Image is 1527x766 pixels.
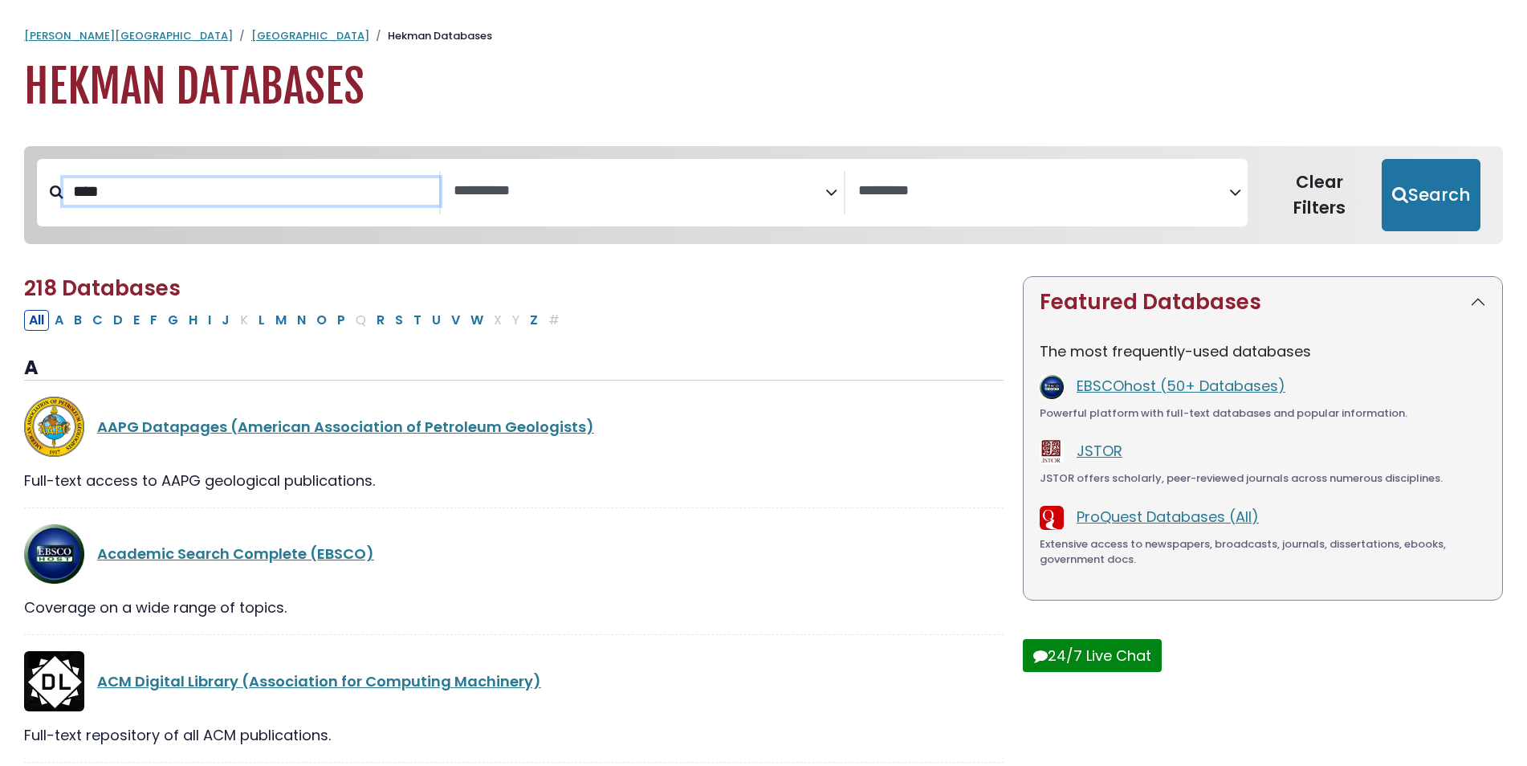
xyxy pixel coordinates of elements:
button: Filter Results I [203,310,216,331]
div: Extensive access to newspapers, broadcasts, journals, dissertations, ebooks, government docs. [1040,536,1486,568]
div: Full-text repository of all ACM publications. [24,724,1004,746]
input: Search database by title or keyword [63,178,439,205]
button: Filter Results R [372,310,389,331]
a: AAPG Datapages (American Association of Petroleum Geologists) [97,417,594,437]
a: [GEOGRAPHIC_DATA] [251,28,369,43]
button: Filter Results G [163,310,183,331]
button: Filter Results J [217,310,234,331]
a: [PERSON_NAME][GEOGRAPHIC_DATA] [24,28,233,43]
button: Filter Results E [128,310,145,331]
button: Filter Results V [446,310,465,331]
button: Filter Results N [292,310,311,331]
button: Filter Results H [184,310,202,331]
a: ProQuest Databases (All) [1077,507,1259,527]
div: Powerful platform with full-text databases and popular information. [1040,405,1486,422]
button: Filter Results Z [525,310,543,331]
button: Filter Results C [88,310,108,331]
button: 24/7 Live Chat [1023,639,1162,672]
a: EBSCOhost (50+ Databases) [1077,376,1285,396]
div: JSTOR offers scholarly, peer-reviewed journals across numerous disciplines. [1040,471,1486,487]
a: Academic Search Complete (EBSCO) [97,544,374,564]
button: Submit for Search Results [1382,159,1480,231]
button: Clear Filters [1257,159,1382,231]
p: The most frequently-used databases [1040,340,1486,362]
textarea: Search [454,183,825,200]
div: Coverage on a wide range of topics. [24,597,1004,618]
button: Filter Results F [145,310,162,331]
button: Filter Results B [69,310,87,331]
button: All [24,310,49,331]
button: Filter Results L [254,310,270,331]
button: Filter Results D [108,310,128,331]
button: Filter Results T [409,310,426,331]
h1: Hekman Databases [24,60,1503,114]
nav: breadcrumb [24,28,1503,44]
li: Hekman Databases [369,28,492,44]
textarea: Search [858,183,1229,200]
button: Filter Results U [427,310,446,331]
nav: Search filters [24,146,1503,244]
button: Filter Results S [390,310,408,331]
a: JSTOR [1077,441,1122,461]
div: Alpha-list to filter by first letter of database name [24,309,566,329]
button: Filter Results P [332,310,350,331]
button: Filter Results M [271,310,291,331]
button: Filter Results A [50,310,68,331]
h3: A [24,357,1004,381]
a: ACM Digital Library (Association for Computing Machinery) [97,671,541,691]
button: Filter Results W [466,310,488,331]
div: Full-text access to AAPG geological publications. [24,470,1004,491]
button: Filter Results O [312,310,332,331]
button: Featured Databases [1024,277,1502,328]
span: 218 Databases [24,274,181,303]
